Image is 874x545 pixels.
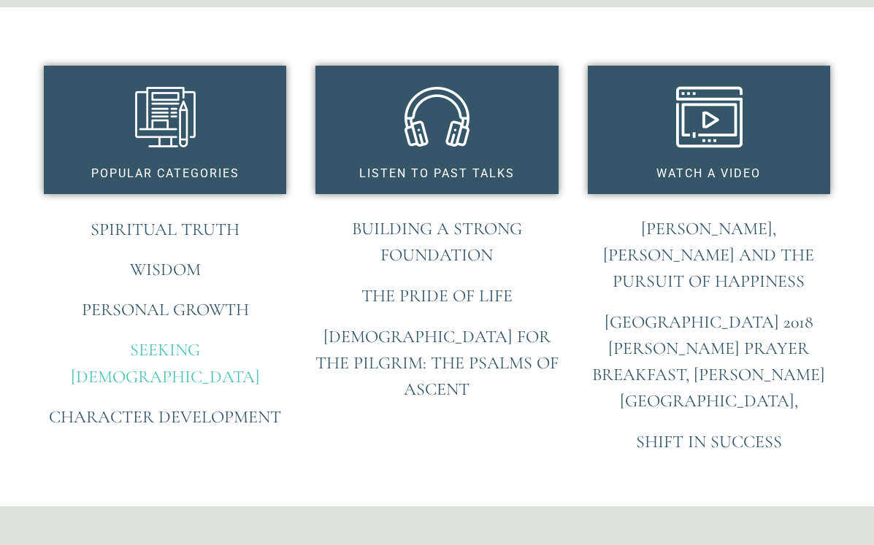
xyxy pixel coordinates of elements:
[602,168,816,179] h3: Watch a video
[82,299,249,320] a: Personal Growth
[315,326,559,400] a: [DEMOGRAPHIC_DATA] for the Pilgrim: The Psalms of Ascent
[49,406,281,428] a: Character Development
[361,285,513,306] a: The Pride of Life
[636,431,782,452] a: Shift in Success
[130,259,201,280] a: Wisdom
[71,339,260,387] a: Seeking [DEMOGRAPHIC_DATA]
[603,218,814,292] a: [PERSON_NAME], [PERSON_NAME] and the Pursuit of Happiness
[91,219,239,240] a: Spiritual Truth
[58,168,272,179] h3: Popular categories
[352,218,522,266] a: Building A Strong Foundation
[330,168,543,179] h3: Listen to past Talks
[592,312,825,411] a: [GEOGRAPHIC_DATA] 2018 [PERSON_NAME] Prayer Breakfast, [PERSON_NAME][GEOGRAPHIC_DATA],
